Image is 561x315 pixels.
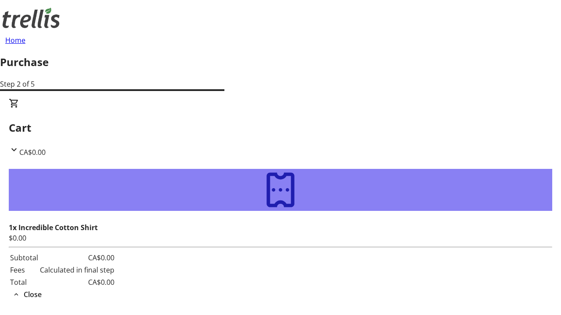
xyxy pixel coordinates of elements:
strong: 1x Incredible Cotton Shirt [9,223,98,232]
td: Fees [10,264,39,276]
td: Total [10,276,39,288]
td: Calculated in final step [39,264,115,276]
span: Close [24,289,42,300]
div: CartCA$0.00 [9,98,552,157]
td: CA$0.00 [39,252,115,263]
span: CA$0.00 [19,147,46,157]
td: CA$0.00 [39,276,115,288]
td: Subtotal [10,252,39,263]
button: Close [9,289,45,300]
div: $0.00 [9,233,552,243]
div: CartCA$0.00 [9,157,552,300]
h2: Cart [9,120,552,136]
